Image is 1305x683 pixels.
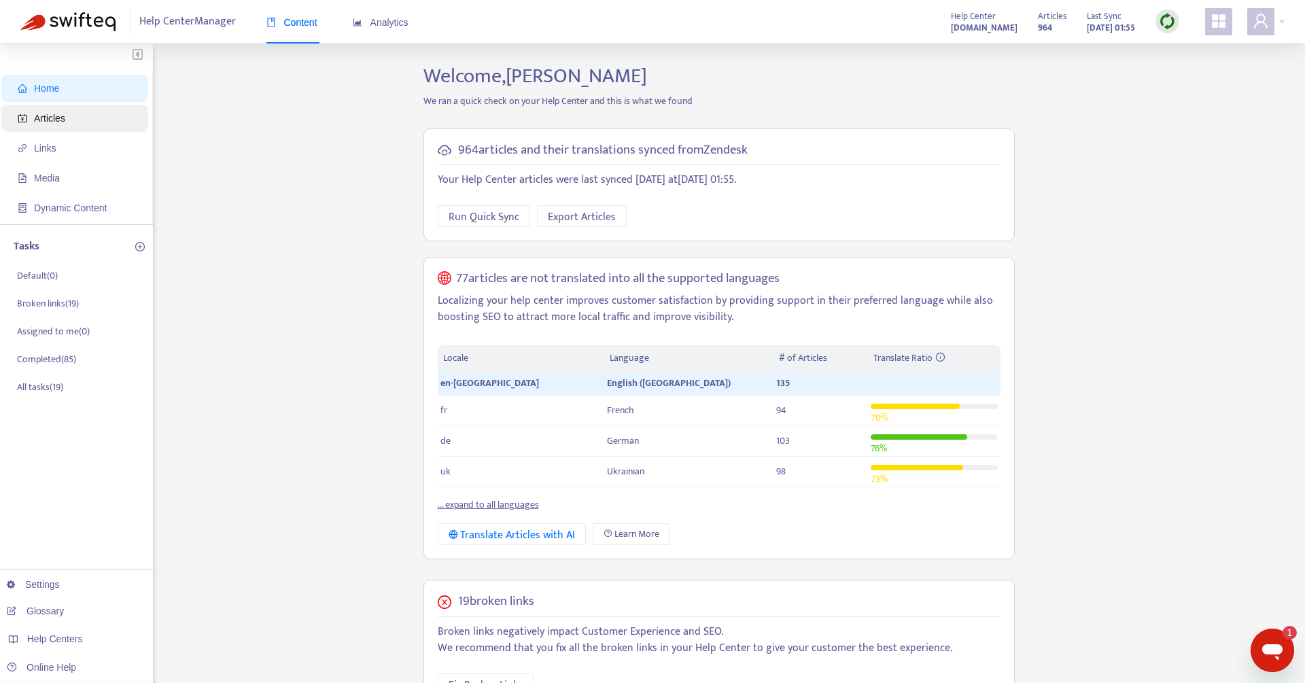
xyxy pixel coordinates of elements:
[18,143,27,153] span: link
[607,463,644,479] span: Ukrainian
[20,12,116,31] img: Swifteq
[18,113,27,123] span: account-book
[1087,9,1121,24] span: Last Sync
[18,173,27,183] span: file-image
[423,59,647,93] span: Welcome, [PERSON_NAME]
[440,402,447,418] span: fr
[438,624,1000,656] p: Broken links negatively impact Customer Experience and SEO. We recommend that you fix all the bro...
[17,324,90,338] p: Assigned to me ( 0 )
[438,271,451,287] span: global
[458,594,534,610] h5: 19 broken links
[438,595,451,609] span: close-circle
[871,471,888,487] span: 73 %
[17,296,79,311] p: Broken links ( 19 )
[1087,20,1135,35] strong: [DATE] 01:55
[449,527,576,544] div: Translate Articles with AI
[773,345,869,372] th: # of Articles
[548,209,616,226] span: Export Articles
[776,402,786,418] span: 94
[34,113,65,124] span: Articles
[139,9,236,35] span: Help Center Manager
[438,293,1000,326] p: Localizing your help center improves customer satisfaction by providing support in their preferre...
[135,242,145,251] span: plus-circle
[34,83,59,94] span: Home
[1270,626,1297,640] iframe: Number of unread messages
[34,173,60,183] span: Media
[776,375,790,391] span: 135
[17,268,58,283] p: Default ( 0 )
[7,579,60,590] a: Settings
[440,433,451,449] span: de
[456,271,780,287] h5: 77 articles are not translated into all the supported languages
[7,606,64,616] a: Glossary
[438,205,530,227] button: Run Quick Sync
[1038,20,1052,35] strong: 964
[607,375,731,391] span: English ([GEOGRAPHIC_DATA])
[34,203,107,213] span: Dynamic Content
[607,402,634,418] span: French
[17,352,76,366] p: Completed ( 85 )
[438,523,587,545] button: Translate Articles with AI
[1038,9,1066,24] span: Articles
[951,20,1017,35] a: [DOMAIN_NAME]
[951,9,996,24] span: Help Center
[18,203,27,213] span: container
[34,143,56,154] span: Links
[1251,629,1294,672] iframe: Button to launch messaging window, 1 unread message
[14,239,39,255] p: Tasks
[604,345,773,372] th: Language
[266,17,317,28] span: Content
[449,209,519,226] span: Run Quick Sync
[7,662,76,673] a: Online Help
[440,463,451,479] span: uk
[593,523,670,545] a: Learn More
[413,94,1025,108] p: We ran a quick check on your Help Center and this is what we found
[438,345,605,372] th: Locale
[353,18,362,27] span: area-chart
[614,527,659,542] span: Learn More
[1159,13,1176,30] img: sync.dc5367851b00ba804db3.png
[438,497,539,512] a: ... expand to all languages
[438,172,1000,188] p: Your Help Center articles were last synced [DATE] at [DATE] 01:55 .
[871,410,888,425] span: 70 %
[1211,13,1227,29] span: appstore
[458,143,748,158] h5: 964 articles and their translations synced from Zendesk
[873,351,994,366] div: Translate Ratio
[18,84,27,93] span: home
[440,375,539,391] span: en-[GEOGRAPHIC_DATA]
[871,440,887,456] span: 76 %
[438,143,451,157] span: cloud-sync
[266,18,276,27] span: book
[776,433,790,449] span: 103
[537,205,627,227] button: Export Articles
[27,633,83,644] span: Help Centers
[776,463,786,479] span: 98
[607,433,639,449] span: German
[17,380,63,394] p: All tasks ( 19 )
[353,17,408,28] span: Analytics
[1253,13,1269,29] span: user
